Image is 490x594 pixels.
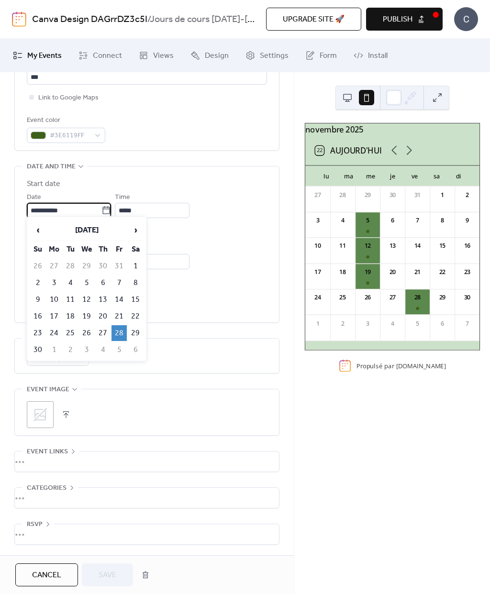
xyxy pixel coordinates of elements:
[128,325,143,341] td: 29
[338,268,347,277] div: 18
[79,342,94,358] td: 3
[128,275,143,291] td: 8
[30,308,45,324] td: 16
[79,325,94,341] td: 26
[27,192,41,203] span: Date
[38,92,99,104] span: Link to Google Maps
[95,275,111,291] td: 6
[359,166,381,186] div: me
[462,242,471,251] div: 16
[46,308,62,324] td: 17
[305,123,479,135] div: novembre 2025
[95,258,111,274] td: 30
[260,50,289,62] span: Settings
[150,11,273,29] b: Jours de cours [DATE]-[DATE]
[338,319,347,328] div: 2
[298,43,344,68] a: Form
[462,190,471,199] div: 2
[368,50,388,62] span: Install
[30,258,45,274] td: 26
[79,275,94,291] td: 5
[462,216,471,225] div: 9
[63,308,78,324] td: 18
[27,50,62,62] span: My Events
[15,488,279,508] div: •••
[63,242,78,257] th: Tu
[132,43,181,68] a: Views
[338,242,347,251] div: 11
[437,242,446,251] div: 15
[462,293,471,302] div: 30
[412,268,422,277] div: 21
[338,293,347,302] div: 25
[462,319,471,328] div: 7
[111,258,127,274] td: 31
[63,258,78,274] td: 28
[283,14,345,25] span: Upgrade site 🚀
[363,190,372,199] div: 29
[111,242,127,257] th: Fr
[30,275,45,291] td: 2
[447,166,469,186] div: di
[93,50,122,62] span: Connect
[346,43,395,68] a: Install
[437,216,446,225] div: 8
[128,292,143,308] td: 15
[388,190,397,199] div: 30
[412,319,422,328] div: 5
[315,166,337,186] div: lu
[95,242,111,257] th: Th
[95,325,111,341] td: 27
[313,190,322,199] div: 27
[454,7,478,31] div: C
[50,130,90,142] span: #3E6119FF
[46,220,127,241] th: [DATE]
[412,216,422,225] div: 7
[363,268,372,277] div: 19
[388,293,397,302] div: 27
[313,216,322,225] div: 3
[15,563,78,586] button: Cancel
[46,275,62,291] td: 3
[30,325,45,341] td: 23
[128,342,143,358] td: 6
[238,43,296,68] a: Settings
[95,342,111,358] td: 4
[46,242,62,257] th: Mo
[15,451,279,472] div: •••
[95,308,111,324] td: 20
[63,292,78,308] td: 11
[147,11,150,29] b: /
[27,446,68,458] span: Event links
[79,258,94,274] td: 29
[128,220,143,240] span: ›
[63,342,78,358] td: 2
[15,524,279,544] div: •••
[27,483,67,494] span: Categories
[396,361,445,370] a: [DOMAIN_NAME]
[31,220,45,240] span: ‹
[79,292,94,308] td: 12
[63,275,78,291] td: 4
[412,242,422,251] div: 14
[320,50,337,62] span: Form
[95,292,111,308] td: 13
[27,519,43,530] span: RSVP
[30,292,45,308] td: 9
[63,325,78,341] td: 25
[79,308,94,324] td: 19
[115,192,130,203] span: Time
[383,14,412,25] span: Publish
[311,143,386,158] button: 22Aujourd'hui
[30,242,45,257] th: Su
[71,43,129,68] a: Connect
[111,275,127,291] td: 7
[338,216,347,225] div: 4
[425,166,447,186] div: sa
[111,308,127,324] td: 21
[437,293,446,302] div: 29
[388,242,397,251] div: 13
[27,401,54,428] div: ;
[111,325,127,341] td: 28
